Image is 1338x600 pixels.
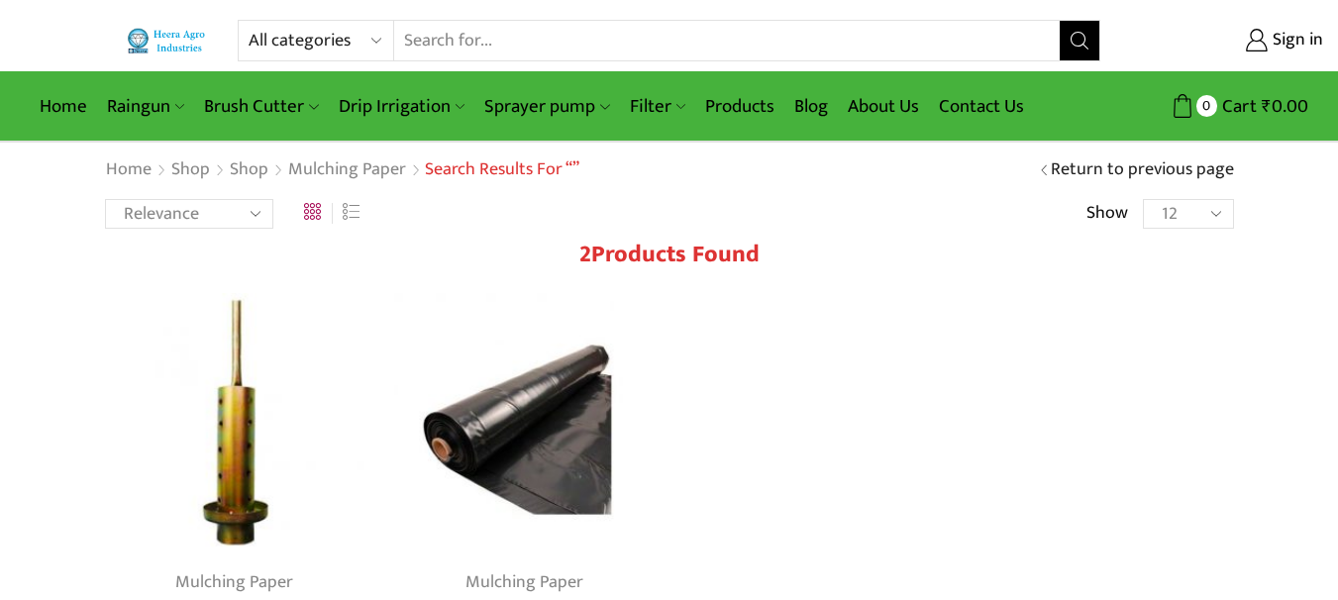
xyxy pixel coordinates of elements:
[425,159,579,181] h1: Search results for “”
[1262,91,1272,122] span: ₹
[175,567,293,597] a: Mulching Paper
[1262,91,1308,122] bdi: 0.00
[287,157,407,183] a: Mulching Paper
[591,235,760,274] span: Products found
[30,83,97,130] a: Home
[1196,95,1217,116] span: 0
[1060,21,1099,60] button: Search button
[784,83,838,130] a: Blog
[1130,23,1323,58] a: Sign in
[838,83,929,130] a: About Us
[1051,157,1234,183] a: Return to previous page
[194,83,328,130] a: Brush Cutter
[1086,201,1128,227] span: Show
[394,293,655,553] img: Heera Mulching Paper
[1120,88,1308,125] a: 0 Cart ₹0.00
[170,157,211,183] a: Shop
[1217,93,1257,120] span: Cart
[620,83,695,130] a: Filter
[105,293,365,553] img: Heera Mulching Paper Drill
[394,21,1059,60] input: Search for...
[1268,28,1323,53] span: Sign in
[105,199,273,229] select: Shop order
[97,83,194,130] a: Raingun
[695,83,784,130] a: Products
[105,157,153,183] a: Home
[579,235,591,274] span: 2
[105,157,579,183] nav: Breadcrumb
[929,83,1034,130] a: Contact Us
[229,157,269,183] a: Shop
[329,83,474,130] a: Drip Irrigation
[474,83,619,130] a: Sprayer pump
[465,567,583,597] a: Mulching Paper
